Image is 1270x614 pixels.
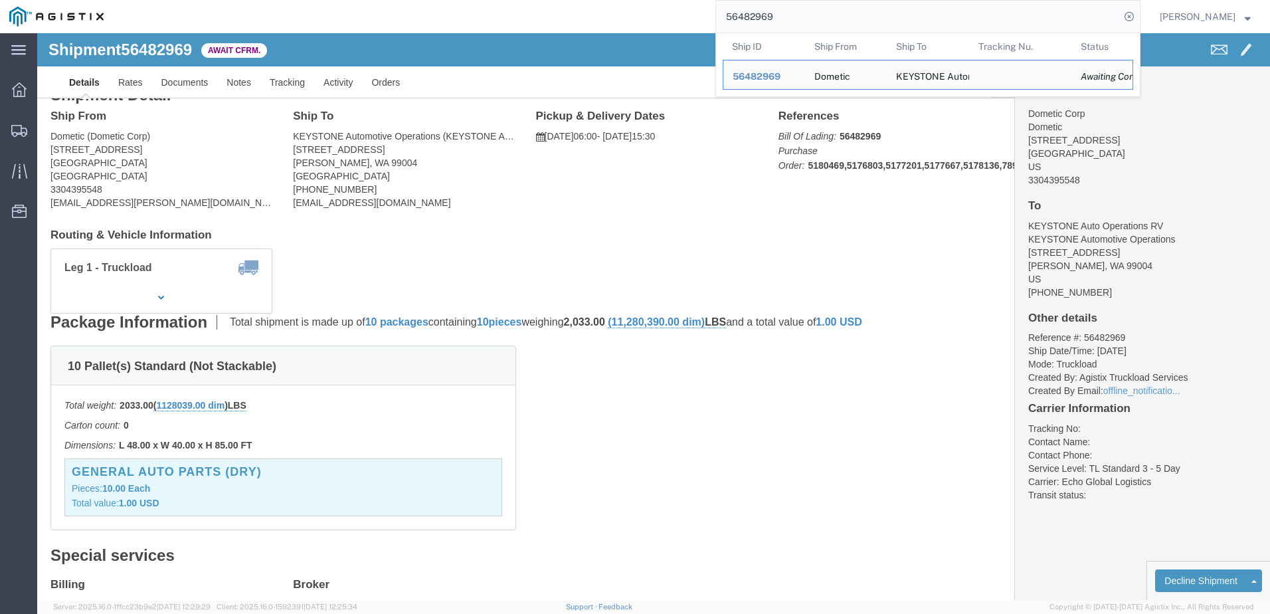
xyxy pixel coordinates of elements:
a: Feedback [598,603,632,611]
a: Support [566,603,599,611]
div: KEYSTONE Automotive Operations [896,60,960,89]
table: Search Results [723,33,1140,96]
span: Nathan Seeley [1160,9,1235,24]
iframe: FS Legacy Container [37,33,1270,600]
th: Ship ID [723,33,805,60]
img: logo [9,7,104,27]
th: Ship To [887,33,969,60]
span: [DATE] 12:25:34 [304,603,357,611]
th: Ship From [805,33,887,60]
div: Awaiting Confirmation [1081,70,1123,84]
input: Search for shipment number, reference number [716,1,1120,33]
button: [PERSON_NAME] [1159,9,1251,25]
th: Tracking Nu. [969,33,1072,60]
span: 56482969 [733,71,780,82]
span: Copyright © [DATE]-[DATE] Agistix Inc., All Rights Reserved [1049,601,1254,613]
span: Client: 2025.16.0-1592391 [217,603,357,611]
div: Dometic [814,60,850,89]
span: Server: 2025.16.0-1ffcc23b9e2 [53,603,211,611]
th: Status [1071,33,1133,60]
div: 56482969 [733,70,796,84]
span: [DATE] 12:29:29 [157,603,211,611]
